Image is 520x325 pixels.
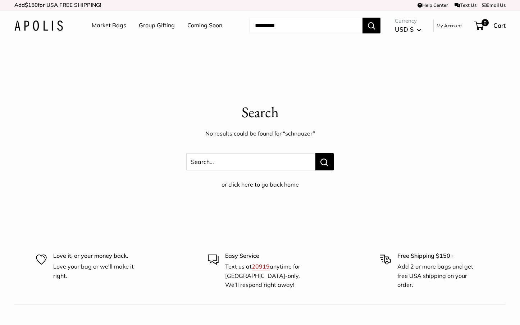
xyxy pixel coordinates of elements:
[397,251,484,261] p: Free Shipping $150+
[252,263,270,270] a: 20919
[225,251,312,261] p: Easy Service
[397,262,484,290] p: Add 2 or more bags and get free USA shipping on your order.
[315,153,334,170] button: Search...
[395,24,421,35] button: USD $
[92,20,126,31] a: Market Bags
[493,22,506,29] span: Cart
[53,251,140,261] p: Love it, or your money back.
[249,18,362,33] input: Search...
[25,1,38,8] span: $150
[395,16,421,26] span: Currency
[475,20,506,31] a: 0 Cart
[187,20,222,31] a: Coming Soon
[14,128,506,139] p: No results could be found for “schnauzer”
[482,2,506,8] a: Email Us
[222,181,299,188] a: or click here to go back home
[395,26,414,33] span: USD $
[14,20,63,31] img: Apolis
[482,19,489,26] span: 0
[53,262,140,280] p: Love your bag or we'll make it right.
[437,21,462,30] a: My Account
[418,2,448,8] a: Help Center
[225,262,312,290] p: Text us at anytime for [GEOGRAPHIC_DATA]-only. We’ll respond right away!
[362,18,380,33] button: Search
[455,2,476,8] a: Text Us
[14,102,506,123] p: Search
[139,20,175,31] a: Group Gifting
